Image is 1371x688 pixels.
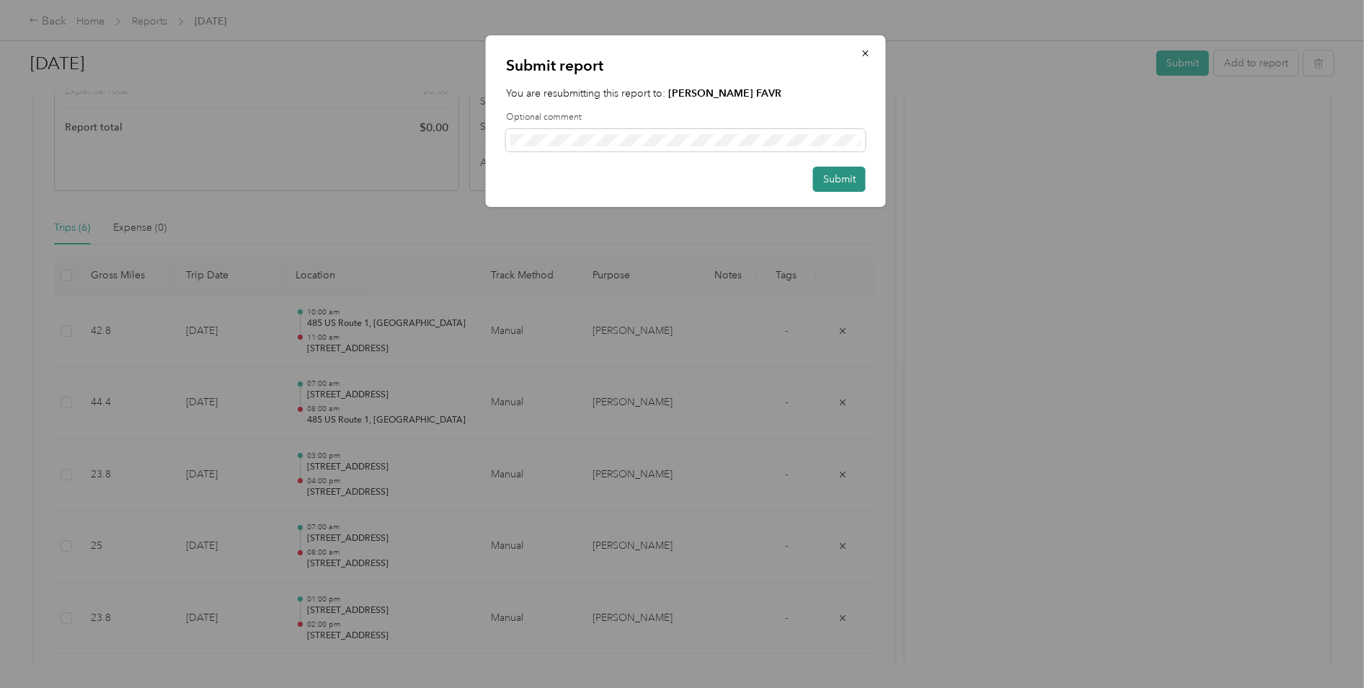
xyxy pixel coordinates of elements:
[506,86,866,101] p: You are resubmitting this report to:
[813,167,866,192] button: Submit
[506,111,866,124] label: Optional comment
[506,56,866,76] p: Submit report
[1290,607,1371,688] iframe: Everlance-gr Chat Button Frame
[668,87,781,100] strong: [PERSON_NAME] FAVR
